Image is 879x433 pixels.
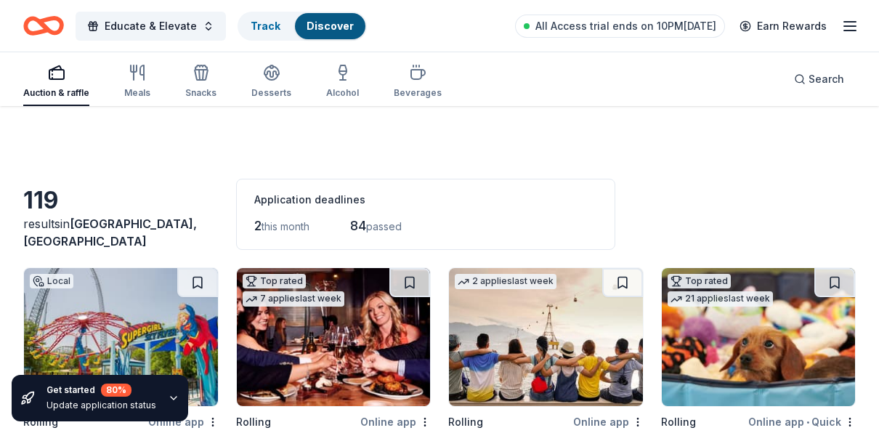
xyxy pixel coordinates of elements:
[809,70,844,88] span: Search
[449,268,643,406] img: Image for Let's Roam
[748,413,856,431] div: Online app Quick
[307,20,354,32] a: Discover
[185,87,216,99] div: Snacks
[326,58,359,106] button: Alcohol
[573,413,644,431] div: Online app
[23,216,197,248] span: in
[254,218,262,233] span: 2
[394,58,442,106] button: Beverages
[806,416,809,428] span: •
[23,58,89,106] button: Auction & raffle
[105,17,197,35] span: Educate & Elevate
[243,274,306,288] div: Top rated
[23,215,219,250] div: results
[326,87,359,99] div: Alcohol
[101,384,131,397] div: 80 %
[262,220,309,232] span: this month
[455,274,556,289] div: 2 applies last week
[24,268,218,406] img: Image for Six Flags St. Louis
[254,191,597,209] div: Application deadlines
[23,216,197,248] span: [GEOGRAPHIC_DATA], [GEOGRAPHIC_DATA]
[515,15,725,38] a: All Access trial ends on 10PM[DATE]
[243,291,344,307] div: 7 applies last week
[366,220,402,232] span: passed
[731,13,835,39] a: Earn Rewards
[251,20,280,32] a: Track
[350,218,366,233] span: 84
[238,12,367,41] button: TrackDiscover
[535,17,716,35] span: All Access trial ends on 10PM[DATE]
[236,413,271,431] div: Rolling
[46,400,156,411] div: Update application status
[448,413,483,431] div: Rolling
[23,87,89,99] div: Auction & raffle
[668,291,773,307] div: 21 applies last week
[237,268,431,406] img: Image for Cooper's Hawk Winery and Restaurants
[30,274,73,288] div: Local
[23,186,219,215] div: 119
[23,9,64,43] a: Home
[662,268,856,406] img: Image for BarkBox
[251,87,291,99] div: Desserts
[46,384,156,397] div: Get started
[782,65,856,94] button: Search
[360,413,431,431] div: Online app
[661,413,696,431] div: Rolling
[124,87,150,99] div: Meals
[394,87,442,99] div: Beverages
[668,274,731,288] div: Top rated
[124,58,150,106] button: Meals
[251,58,291,106] button: Desserts
[76,12,226,41] button: Educate & Elevate
[185,58,216,106] button: Snacks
